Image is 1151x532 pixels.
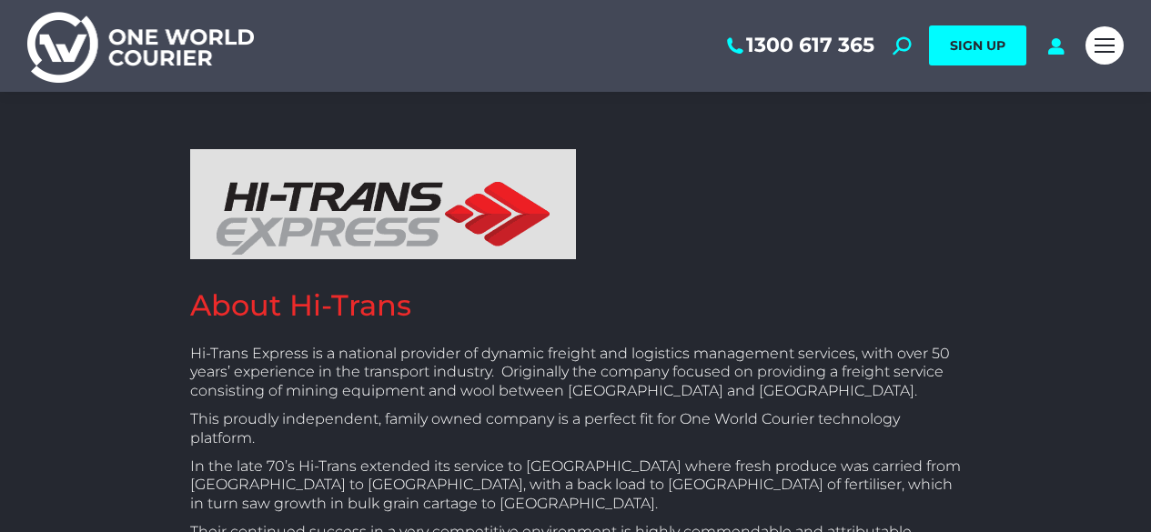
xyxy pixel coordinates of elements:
[217,154,550,255] img: High-Trans Express
[190,286,962,325] h2: About Hi-Trans
[190,410,962,448] p: This proudly independent, family owned company is a perfect fit for One World Courier technology ...
[190,457,962,514] p: In the late 70’s Hi-Trans extended its service to [GEOGRAPHIC_DATA] where fresh produce was carri...
[929,25,1026,65] a: SIGN UP
[723,34,874,57] a: 1300 617 365
[950,37,1005,54] span: SIGN UP
[27,9,254,83] img: One World Courier
[190,345,962,401] p: Hi-Trans Express is a national provider of dynamic freight and logistics management services, wit...
[1085,26,1124,65] a: Mobile menu icon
